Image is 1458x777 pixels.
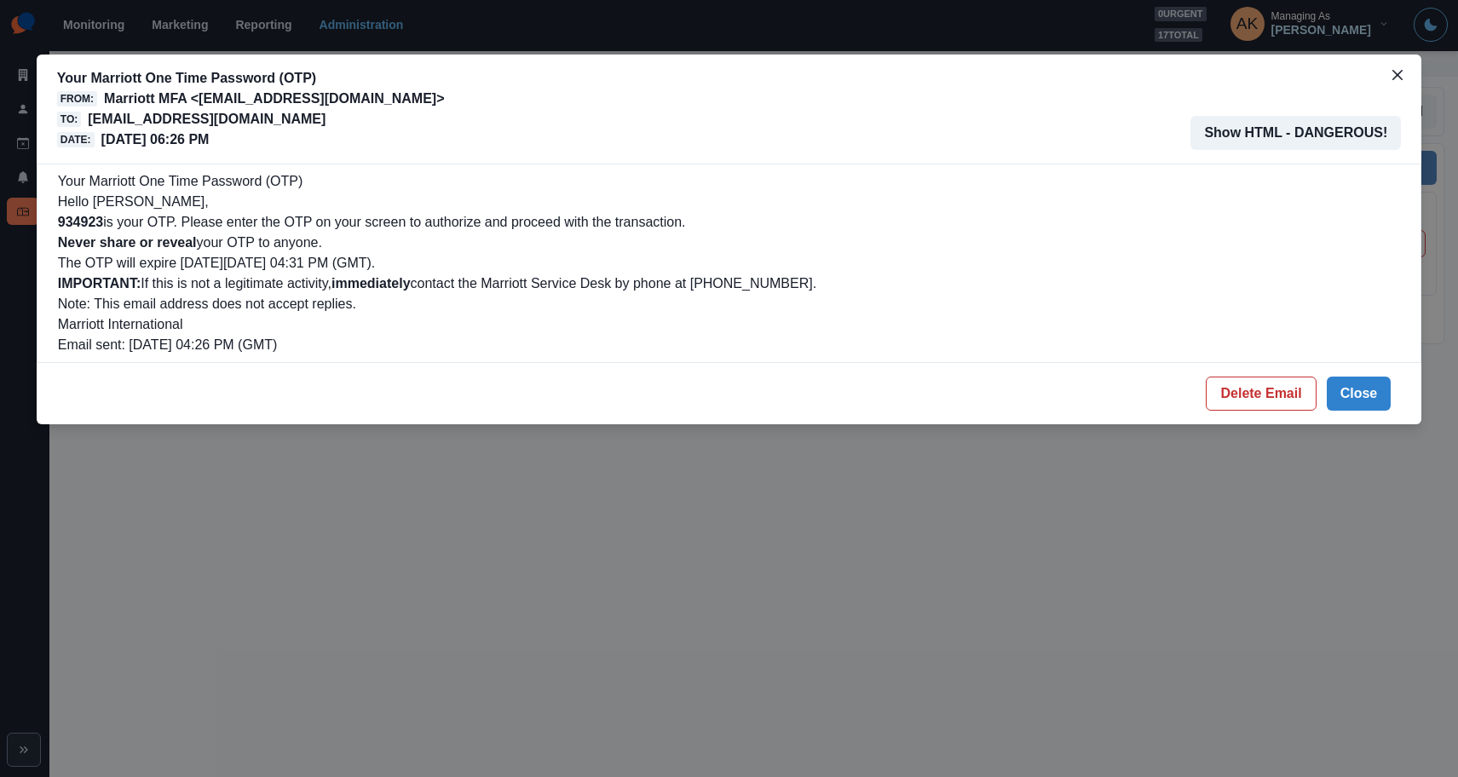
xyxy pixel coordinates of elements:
b: immediately [331,276,410,291]
p: Email sent: [DATE] 04:26 PM (GMT) [58,335,1400,355]
b: 934923 [58,215,103,229]
p: [EMAIL_ADDRESS][DOMAIN_NAME] [88,109,326,129]
span: To: [57,112,81,127]
span: Date: [57,132,95,147]
span: From: [57,91,97,106]
p: [DATE] 06:26 PM [101,129,210,150]
p: Marriott International [58,314,1400,335]
button: Close [1327,377,1392,411]
p: Note: This email address does not accept replies. [58,294,1400,314]
b: Never share or reveal [58,235,197,250]
p: Your Marriott One Time Password (OTP) [57,68,445,89]
button: Show HTML - DANGEROUS! [1190,116,1401,150]
p: Marriott MFA <[EMAIL_ADDRESS][DOMAIN_NAME]> [104,89,444,109]
p: your OTP to anyone. [58,233,1400,253]
p: The OTP will expire [DATE][DATE] 04:31 PM (GMT). [58,253,1400,273]
p: Hello [PERSON_NAME], [58,192,1400,212]
b: IMPORTANT: [58,276,141,291]
button: Delete Email [1206,377,1316,411]
button: Close [1384,61,1411,89]
p: If this is not a legitimate activity, contact the Marriott Service Desk by phone at [PHONE_NUMBER]. [58,273,1400,294]
p: is your OTP. Please enter the OTP on your screen to authorize and proceed with the transaction. [58,212,1400,233]
div: Your Marriott One Time Password (OTP) [58,171,1400,355]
